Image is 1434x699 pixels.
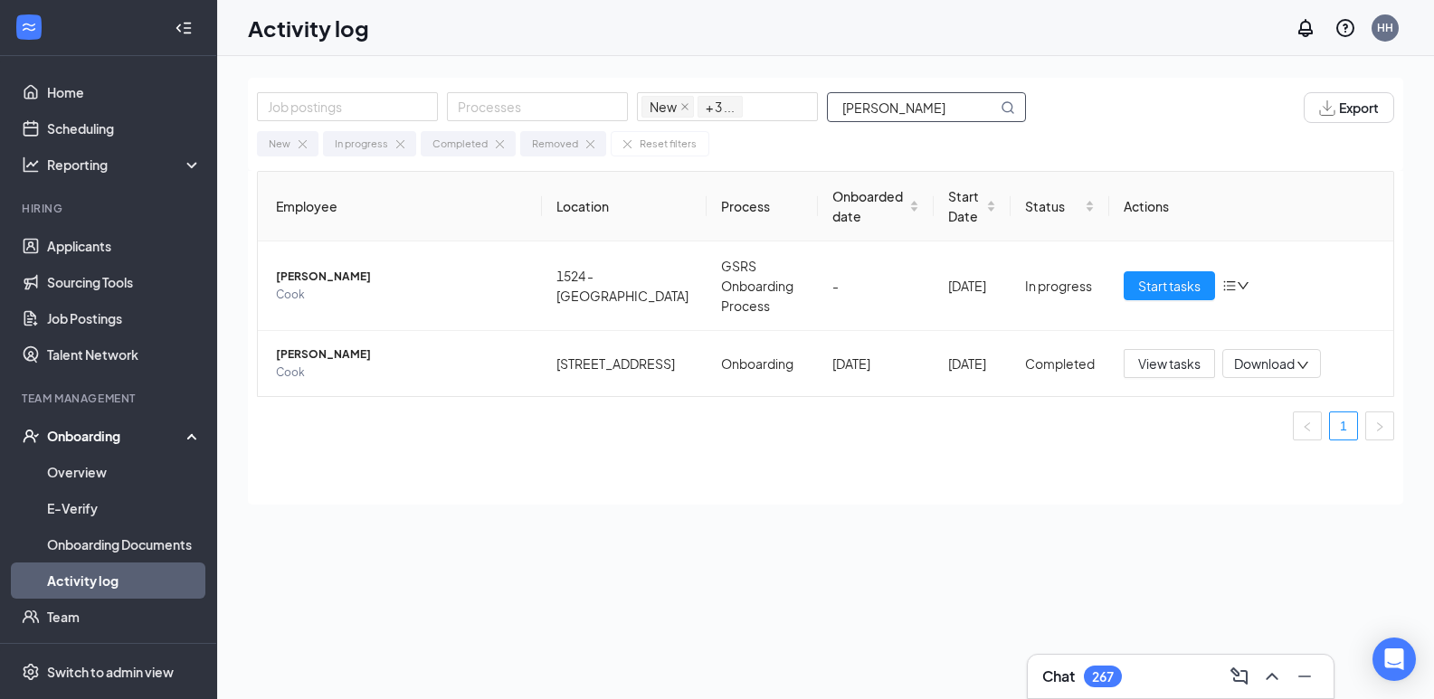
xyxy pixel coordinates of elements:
[1138,276,1201,296] span: Start tasks
[1092,669,1114,685] div: 267
[1261,666,1283,687] svg: ChevronUp
[1124,349,1215,378] button: View tasks
[1237,279,1249,292] span: down
[47,427,186,445] div: Onboarding
[47,454,202,490] a: Overview
[47,110,202,146] a: Scheduling
[276,364,527,382] span: Cook
[335,136,388,152] div: In progress
[542,172,708,241] th: Location
[22,156,40,174] svg: Analysis
[948,276,996,296] div: [DATE]
[641,96,694,118] span: New
[1334,17,1356,39] svg: QuestionInfo
[175,19,193,37] svg: Collapse
[47,562,202,599] a: Activity log
[432,136,488,152] div: Completed
[1296,359,1309,372] span: down
[707,331,817,396] td: Onboarding
[258,172,542,241] th: Employee
[47,300,202,336] a: Job Postings
[1329,411,1358,440] li: 1
[542,331,708,396] td: [STREET_ADDRESS]
[276,286,527,304] span: Cook
[1222,279,1237,293] span: bars
[832,186,907,226] span: Onboarded date
[22,427,40,445] svg: UserCheck
[1302,421,1313,432] span: left
[47,526,202,562] a: Onboarding Documents
[934,172,1011,241] th: Start Date
[1225,662,1254,691] button: ComposeMessage
[1138,354,1201,373] span: View tasks
[1377,20,1393,35] div: HH
[47,264,202,300] a: Sourcing Tools
[276,268,527,286] span: [PERSON_NAME]
[1293,411,1322,440] li: Previous Page
[248,13,369,43] h1: Activity log
[1365,411,1394,440] li: Next Page
[948,186,983,226] span: Start Date
[707,241,817,331] td: GSRS Onboarding Process
[22,201,198,216] div: Hiring
[1258,662,1287,691] button: ChevronUp
[1025,196,1081,216] span: Status
[20,18,38,36] svg: WorkstreamLogo
[1330,412,1357,439] a: 1
[650,97,677,117] span: New
[832,354,920,373] div: [DATE]
[1372,638,1416,681] div: Open Intercom Messenger
[47,228,202,264] a: Applicants
[47,156,203,174] div: Reporting
[1001,100,1015,115] svg: MagnifyingGlass
[707,172,817,241] th: Process
[818,172,935,241] th: Onboarded date
[948,354,996,373] div: [DATE]
[1229,666,1250,687] svg: ComposeMessage
[1295,17,1316,39] svg: Notifications
[47,635,202,671] a: DocumentsCrown
[47,490,202,526] a: E-Verify
[706,97,735,117] span: + 3 ...
[1293,411,1322,440] button: left
[1042,666,1075,686] h3: Chat
[698,96,743,118] span: + 3 ...
[532,136,578,152] div: Removed
[47,336,202,373] a: Talent Network
[1234,354,1295,373] span: Download
[542,241,708,331] td: 1524 - [GEOGRAPHIC_DATA]
[1294,666,1315,687] svg: Minimize
[1339,101,1379,114] span: Export
[1025,354,1095,373] div: Completed
[680,102,689,111] span: close
[1124,271,1215,300] button: Start tasks
[1011,172,1109,241] th: Status
[1290,662,1319,691] button: Minimize
[1109,172,1393,241] th: Actions
[22,391,198,406] div: Team Management
[1025,276,1095,296] div: In progress
[47,74,202,110] a: Home
[47,663,174,681] div: Switch to admin view
[640,136,697,152] div: Reset filters
[1374,421,1385,432] span: right
[276,345,527,364] span: [PERSON_NAME]
[269,136,290,152] div: New
[1304,92,1394,123] button: Export
[22,663,40,681] svg: Settings
[47,599,202,635] a: Team
[1365,411,1394,440] button: right
[832,276,920,296] div: -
